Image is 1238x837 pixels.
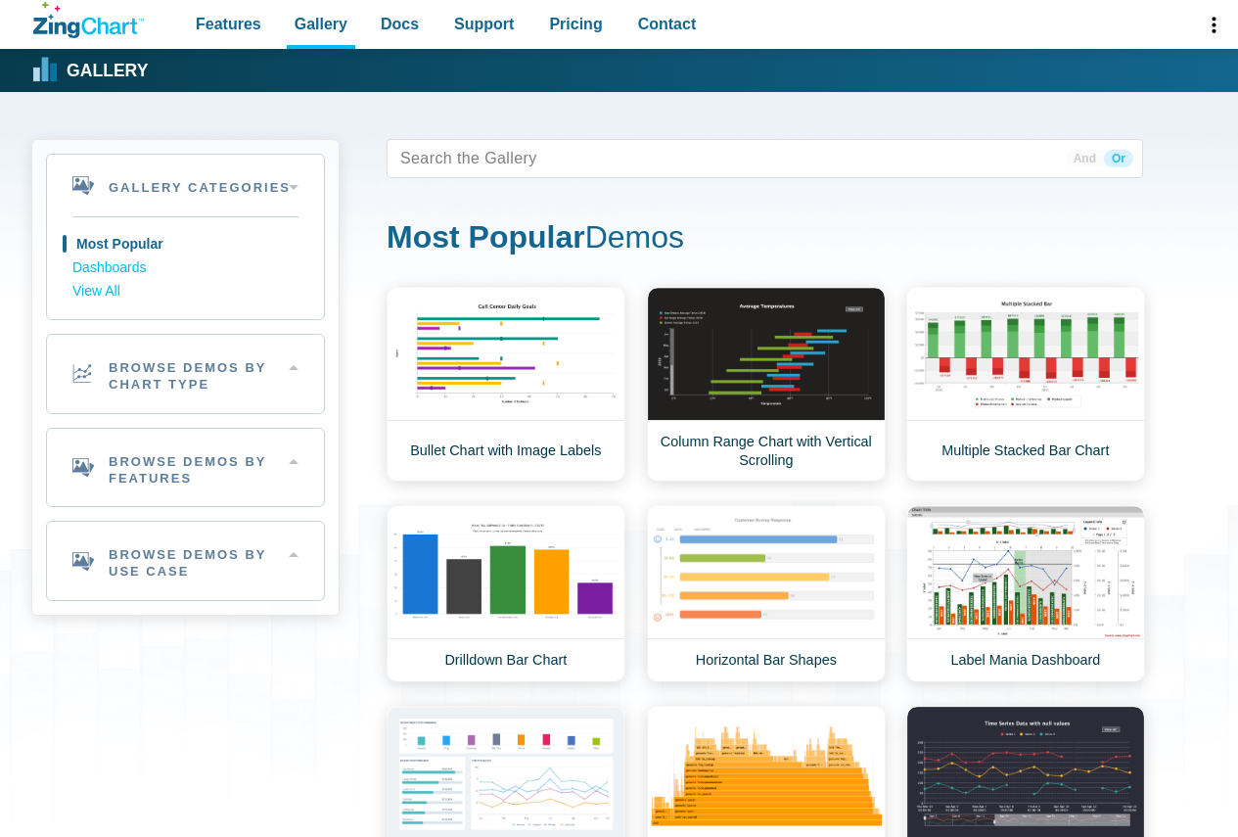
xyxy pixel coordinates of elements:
a: Most Popular [72,233,298,256]
a: Gallery [33,56,148,85]
strong: Most Popular [387,219,585,255]
a: View All [72,280,298,303]
h2: Gallery Categories [47,155,324,216]
span: Contact [638,11,697,37]
h2: Browse Demos By Chart Type [47,335,324,413]
span: Support [454,11,514,37]
a: Column Range Chart with Vertical Scrolling [647,287,886,482]
a: Bullet Chart with Image Labels [387,287,625,482]
span: Or [1104,150,1133,167]
a: Drilldown Bar Chart [387,505,625,682]
span: And [1066,150,1104,167]
span: Docs [381,11,419,37]
h2: Browse Demos By Use Case [47,522,324,600]
h1: Demos [387,217,1143,261]
a: ZingChart Logo. Click to return to the homepage [33,2,144,38]
a: Dashboards [72,256,298,280]
a: Multiple Stacked Bar Chart [906,287,1145,482]
a: Horizontal Bar Shapes [647,505,886,682]
span: Features [196,11,261,37]
strong: Gallery [67,63,148,80]
span: Gallery [295,11,347,37]
h2: Browse Demos By Features [47,429,324,507]
a: Label Mania Dashboard [906,505,1145,682]
span: Pricing [549,11,602,37]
